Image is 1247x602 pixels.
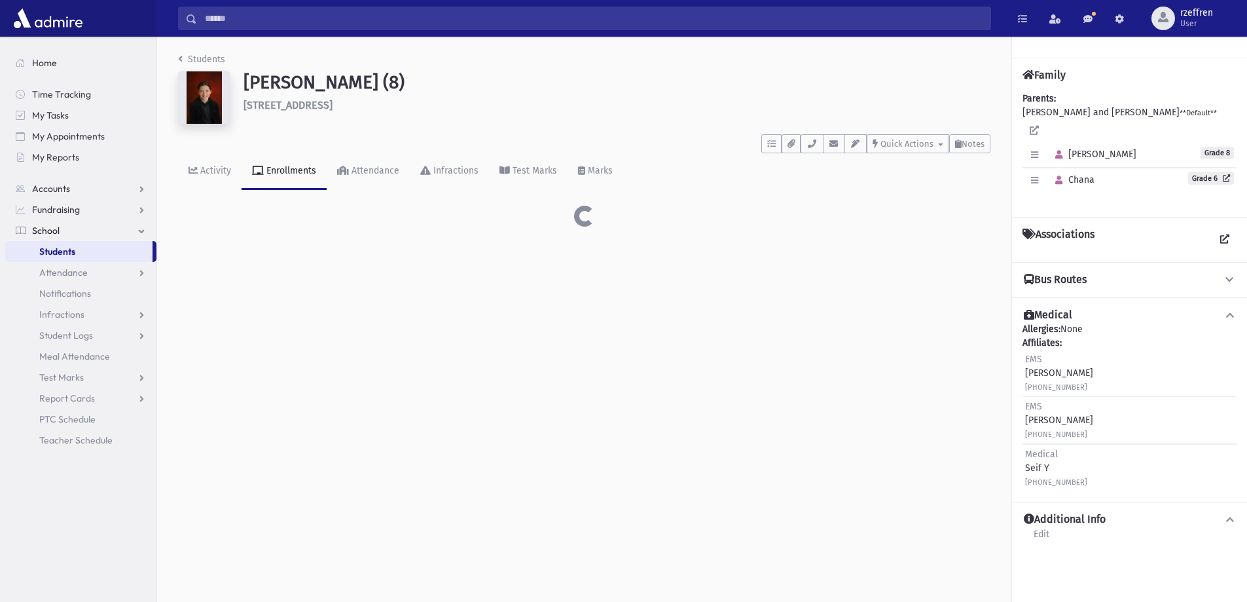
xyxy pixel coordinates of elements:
div: [PERSON_NAME] [1025,352,1093,394]
span: Medical [1025,449,1058,460]
h6: [STREET_ADDRESS] [244,99,990,111]
a: Test Marks [489,153,568,190]
b: Affiliates: [1022,337,1062,348]
button: Medical [1022,309,1237,322]
a: Report Cards [5,388,156,409]
span: Test Marks [39,371,84,383]
h4: Family [1022,69,1066,81]
a: Infractions [410,153,489,190]
nav: breadcrumb [178,52,225,71]
span: Students [39,246,75,257]
h4: Additional Info [1024,513,1106,527]
div: Attendance [349,165,399,176]
a: Activity [178,153,242,190]
span: Student Logs [39,329,93,341]
span: Time Tracking [32,88,91,100]
span: [PERSON_NAME] [1049,149,1136,160]
div: Marks [585,165,613,176]
h4: Medical [1024,309,1072,322]
b: Parents: [1022,93,1056,104]
span: Chana [1049,174,1094,185]
a: Test Marks [5,367,156,388]
a: Grade 6 [1188,172,1234,185]
span: Meal Attendance [39,350,110,362]
img: AdmirePro [10,5,86,31]
span: Fundraising [32,204,80,216]
span: EMS [1025,401,1042,412]
button: Quick Actions [867,134,949,153]
a: Fundraising [5,199,156,220]
h1: [PERSON_NAME] (8) [244,71,990,94]
a: Time Tracking [5,84,156,105]
span: My Tasks [32,109,69,121]
div: Enrollments [264,165,316,176]
span: Infractions [39,309,84,320]
span: Report Cards [39,392,95,404]
span: My Reports [32,151,79,163]
input: Search [197,7,990,30]
a: My Tasks [5,105,156,126]
img: 9kAAAAAAAAAAAAAAAAAAAAAAAAAAAAAAAAAAAAAAAAAAAAAAAAAAAAAAAAAAAAAAAAAAAAAAAAAAAAAAAAAAAAAAAAAAAAAAA... [178,71,230,124]
span: Teacher Schedule [39,434,113,446]
div: None [1022,322,1237,491]
a: Enrollments [242,153,327,190]
a: Home [5,52,156,73]
span: User [1180,18,1213,29]
span: Home [32,57,57,69]
span: Attendance [39,267,88,278]
div: Seif Y [1025,447,1087,489]
a: Marks [568,153,623,190]
span: Notifications [39,288,91,299]
div: [PERSON_NAME] and [PERSON_NAME] [1022,92,1237,206]
a: Students [178,54,225,65]
div: Infractions [431,165,479,176]
span: My Appointments [32,130,105,142]
div: Activity [198,165,231,176]
small: [PHONE_NUMBER] [1025,383,1087,392]
button: Notes [949,134,990,153]
h4: Associations [1022,228,1094,252]
a: Attendance [5,262,156,283]
div: Test Marks [510,165,557,176]
a: Accounts [5,178,156,199]
a: Attendance [327,153,410,190]
a: Students [5,241,153,262]
a: My Appointments [5,126,156,147]
a: Edit [1033,527,1050,550]
b: Allergies: [1022,324,1060,335]
span: Grade 8 [1201,147,1234,159]
a: My Reports [5,147,156,168]
a: View all Associations [1213,228,1237,252]
small: [PHONE_NUMBER] [1025,478,1087,487]
a: Student Logs [5,325,156,346]
span: Quick Actions [880,139,933,149]
button: Bus Routes [1022,273,1237,287]
span: School [32,225,60,236]
span: Notes [962,139,985,149]
small: [PHONE_NUMBER] [1025,430,1087,439]
h4: Bus Routes [1024,273,1087,287]
span: Accounts [32,183,70,195]
a: Meal Attendance [5,346,156,367]
a: Teacher Schedule [5,430,156,451]
span: PTC Schedule [39,413,96,425]
a: School [5,220,156,241]
div: [PERSON_NAME] [1025,400,1093,441]
a: PTC Schedule [5,409,156,430]
a: Notifications [5,283,156,304]
button: Additional Info [1022,513,1237,527]
span: EMS [1025,354,1042,365]
span: rzeffren [1180,8,1213,18]
a: Infractions [5,304,156,325]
